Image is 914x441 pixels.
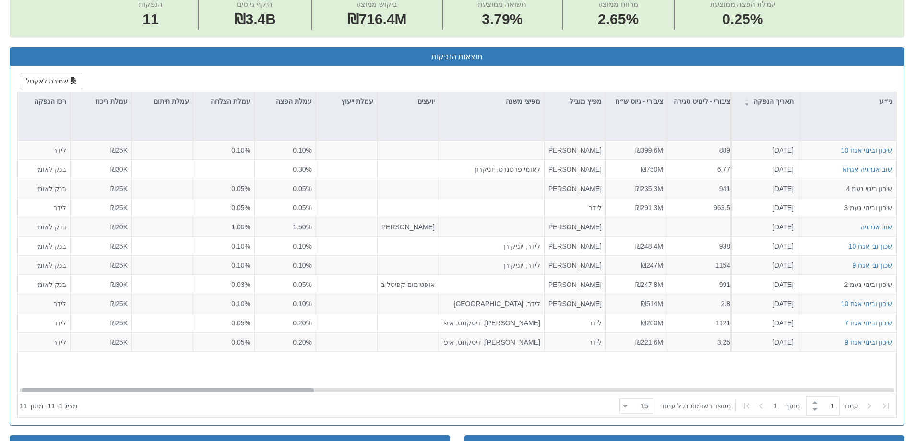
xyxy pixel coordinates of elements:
[13,145,66,155] div: לידר
[671,203,730,213] div: 963.5
[671,184,730,193] div: 941
[478,9,526,30] span: 3.79%
[671,261,730,270] div: 1154
[804,280,892,289] div: שיכון ובינוי נעמ 2
[804,203,892,213] div: שיכון ובינוי נעמ 3
[13,203,66,213] div: לידר
[110,242,128,250] span: ₪25K
[139,9,163,30] span: 11
[259,318,312,328] div: 0.20%
[548,184,602,193] div: [PERSON_NAME]
[381,280,435,289] div: אופטימום קפיטל בע"מ
[735,145,794,155] div: [DATE]
[234,11,276,27] span: ₪3.4B
[671,241,730,251] div: 938
[259,184,312,193] div: 0.05%
[641,401,652,411] div: 15
[193,92,254,110] div: עמלת הצלחה
[259,280,312,289] div: 0.05%
[132,92,193,110] div: עמלת חיתום
[110,204,128,212] span: ₪25K
[548,280,602,289] div: [PERSON_NAME]
[381,222,435,232] div: [PERSON_NAME]
[110,338,128,346] span: ₪25K
[443,337,540,347] div: [PERSON_NAME], דיסקונט, איפקס, אלפא ביתא
[13,299,66,309] div: לידר
[635,185,663,192] span: ₪235.3M
[671,299,730,309] div: 2.8
[110,185,128,192] span: ₪25K
[545,92,605,110] div: מפיץ מוביל
[259,337,312,347] div: 0.20%
[443,241,540,251] div: לידר, יוניקורן
[110,166,128,173] span: ₪30K
[710,9,775,30] span: 0.25%
[735,337,794,347] div: [DATE]
[635,281,663,288] span: ₪247.8M
[548,261,602,270] div: [PERSON_NAME]
[13,184,66,193] div: בנק לאומי
[197,299,250,309] div: 0.10%
[849,241,892,251] button: שכון ובי אגח 10
[255,92,316,110] div: עמלת הפצה
[197,280,250,289] div: 0.03%
[548,241,602,251] div: [PERSON_NAME]
[259,203,312,213] div: 0.05%
[439,92,544,110] div: מפיצי משנה
[443,261,540,270] div: לידר, יוניקורן
[841,299,892,309] button: שיכון ובינוי אגח 10
[197,222,250,232] div: 1.00%
[671,280,730,289] div: 991
[110,146,128,154] span: ₪25K
[13,280,66,289] div: בנק לאומי
[671,145,730,155] div: 889
[548,165,602,174] div: [PERSON_NAME]
[110,262,128,269] span: ₪25K
[20,395,78,417] div: ‏מציג 1 - 11 ‏ מתוך 11
[259,299,312,309] div: 0.10%
[735,280,794,289] div: [DATE]
[197,145,250,155] div: 0.10%
[548,222,602,232] div: [PERSON_NAME]
[197,184,250,193] div: 0.05%
[548,299,602,309] div: [PERSON_NAME]
[13,261,66,270] div: בנק לאומי
[13,241,66,251] div: בנק לאומי
[17,52,897,61] h3: תוצאות הנפקות
[853,261,892,270] button: שכון ובי אגח 9
[735,261,794,270] div: [DATE]
[667,92,734,121] div: ציבורי - לימיט סגירה
[548,203,602,213] div: לידר
[841,145,892,155] button: שיכון ובינוי אגח 10
[110,300,128,308] span: ₪25K
[197,318,250,328] div: 0.05%
[616,395,894,417] div: ‏ מתוך
[800,92,896,110] div: ני״ע
[735,203,794,213] div: [DATE]
[671,337,730,347] div: 3.25
[804,184,892,193] div: שיכון בינוי נעמ 4
[443,165,540,174] div: לאומי פרטנרס, יוניקרון
[13,337,66,347] div: לידר
[735,165,794,174] div: [DATE]
[197,261,250,270] div: 0.10%
[860,222,892,232] div: שוב אנרגיה
[197,203,250,213] div: 0.05%
[548,337,602,347] div: לידר
[845,337,892,347] button: שיכון ובינוי אגח 9
[316,92,377,110] div: עמלת ייעוץ
[635,204,663,212] span: ₪291.3M
[259,261,312,270] div: 0.10%
[843,165,892,174] div: שוב אנרגיה אגחא
[13,318,66,328] div: לידר
[735,222,794,232] div: [DATE]
[71,92,131,110] div: עמלת ריכוז
[197,241,250,251] div: 0.10%
[110,319,128,327] span: ₪25K
[13,222,66,232] div: בנק לאומי
[735,184,794,193] div: [DATE]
